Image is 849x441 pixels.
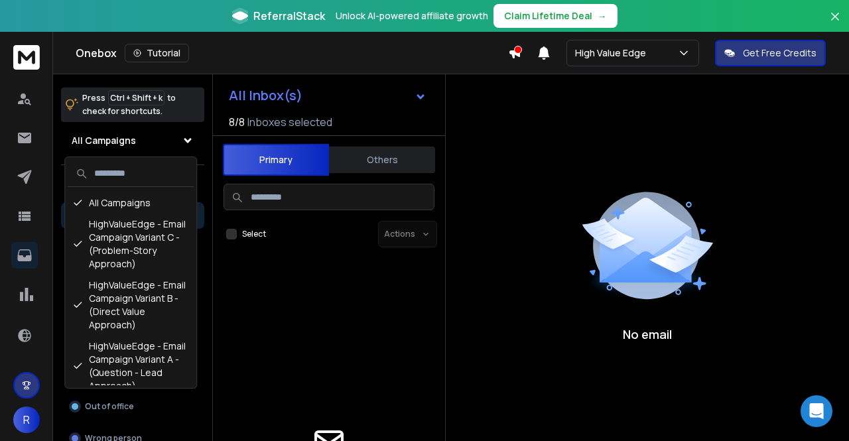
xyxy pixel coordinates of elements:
[253,8,325,24] span: ReferralStack
[575,46,651,60] p: High Value Edge
[61,176,204,194] h3: Filters
[229,89,302,102] h1: All Inbox(s)
[493,4,618,28] button: Claim Lifetime Deal
[76,44,508,62] div: Onebox
[68,275,194,336] div: HighValueEdge - Email Campaign Variant B - (Direct Value Approach)
[801,395,832,427] div: Open Intercom Messenger
[242,229,266,239] label: Select
[72,134,136,147] h1: All Campaigns
[68,192,194,214] div: All Campaigns
[125,44,189,62] button: Tutorial
[336,9,488,23] p: Unlock AI-powered affiliate growth
[13,407,40,433] span: R
[247,114,332,130] h3: Inboxes selected
[85,401,134,412] p: Out of office
[108,90,164,105] span: Ctrl + Shift + k
[68,336,194,397] div: HighValueEdge - Email Campaign Variant A - (Question - Lead Approach)
[68,214,194,275] div: HighValueEdge - Email Campaign Variant C - (Problem-Story Approach)
[223,144,329,176] button: Primary
[826,8,844,40] button: Close banner
[598,9,607,23] span: →
[623,325,672,344] p: No email
[743,46,816,60] p: Get Free Credits
[329,145,435,174] button: Others
[229,114,245,130] span: 8 / 8
[82,92,176,118] p: Press to check for shortcuts.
